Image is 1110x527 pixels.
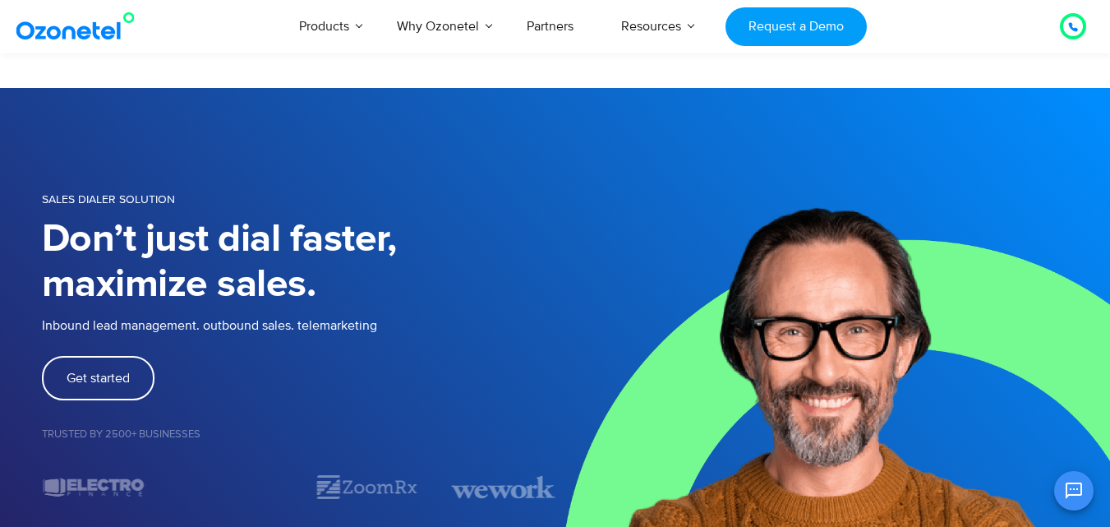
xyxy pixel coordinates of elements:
p: Inbound lead management. outbound sales. telemarketing [42,316,555,335]
span: Get started [67,372,130,385]
div: 7 / 7 [42,473,145,502]
div: 1 / 7 [178,477,282,497]
img: zoomrx [315,473,418,502]
div: 3 / 7 [451,473,555,502]
h1: Don’t just dial faster, maximize sales. [42,217,555,307]
span: SALES DIALER SOLUTION [42,192,175,206]
h5: Trusted by 2500+ Businesses [42,429,555,440]
button: Open chat [1054,471,1094,511]
a: Request a Demo [725,7,866,46]
div: 2 / 7 [315,473,418,502]
div: Image Carousel [42,473,555,502]
a: Get started [42,356,154,400]
img: wework [451,473,555,502]
img: electro [42,473,145,502]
